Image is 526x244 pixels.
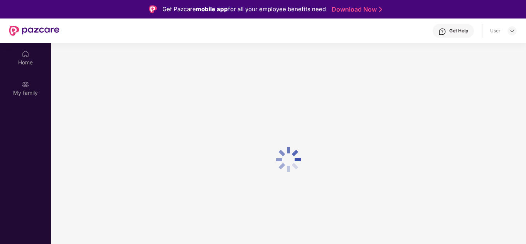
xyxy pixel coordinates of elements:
div: Get Help [449,28,468,34]
div: User [490,28,501,34]
a: Download Now [332,5,380,13]
img: svg+xml;base64,PHN2ZyB3aWR0aD0iMjAiIGhlaWdodD0iMjAiIHZpZXdCb3g9IjAgMCAyMCAyMCIgZmlsbD0ibm9uZSIgeG... [22,81,29,88]
img: svg+xml;base64,PHN2ZyBpZD0iRHJvcGRvd24tMzJ4MzIiIHhtbG5zPSJodHRwOi8vd3d3LnczLm9yZy8yMDAwL3N2ZyIgd2... [509,28,515,34]
img: New Pazcare Logo [9,26,59,36]
img: svg+xml;base64,PHN2ZyBpZD0iSG9tZSIgeG1sbnM9Imh0dHA6Ly93d3cudzMub3JnLzIwMDAvc3ZnIiB3aWR0aD0iMjAiIG... [22,50,29,58]
img: Stroke [379,5,382,13]
img: svg+xml;base64,PHN2ZyBpZD0iSGVscC0zMngzMiIgeG1sbnM9Imh0dHA6Ly93d3cudzMub3JnLzIwMDAvc3ZnIiB3aWR0aD... [438,28,446,35]
img: Logo [149,5,157,13]
div: Get Pazcare for all your employee benefits need [162,5,326,14]
strong: mobile app [196,5,228,13]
